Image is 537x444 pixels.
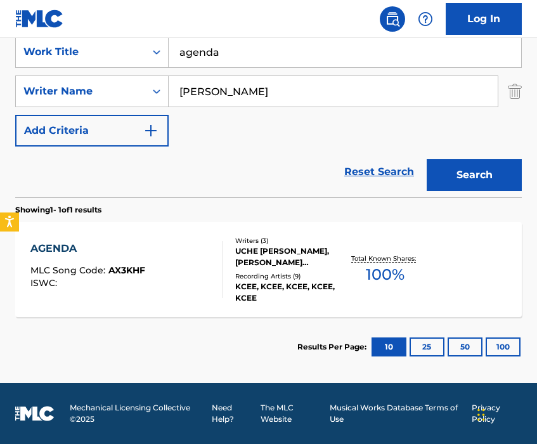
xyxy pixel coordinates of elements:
button: 10 [372,337,406,356]
img: logo [15,406,55,421]
p: Results Per Page: [297,341,370,353]
img: 9d2ae6d4665cec9f34b9.svg [143,123,159,138]
a: AGENDAMLC Song Code:AX3KHFISWC:Writers (3)UCHE [PERSON_NAME], [PERSON_NAME] [PERSON_NAME] [PERSON... [15,222,522,317]
iframe: Chat Widget [474,383,537,444]
div: Recording Artists ( 9 ) [235,271,344,281]
form: Search Form [15,36,522,197]
p: Showing 1 - 1 of 1 results [15,204,101,216]
div: Drag [477,396,485,434]
a: The MLC Website [261,402,322,425]
div: AGENDA [30,241,145,256]
span: Mechanical Licensing Collective © 2025 [70,402,204,425]
a: Musical Works Database Terms of Use [330,402,464,425]
span: MLC Song Code : [30,264,108,276]
div: Work Title [23,44,138,60]
span: 100 % [366,263,404,286]
div: Help [413,6,438,32]
img: MLC Logo [15,10,64,28]
div: Writer Name [23,84,138,99]
button: Add Criteria [15,115,169,147]
img: Delete Criterion [508,75,522,107]
span: AX3KHF [108,264,145,276]
a: Public Search [380,6,405,32]
div: KCEE, KCEE, KCEE, KCEE, KCEE [235,281,344,304]
button: Search [427,159,522,191]
a: Privacy Policy [472,402,522,425]
a: Need Help? [212,402,253,425]
img: help [418,11,433,27]
img: search [385,11,400,27]
button: 50 [448,337,482,356]
button: 25 [410,337,444,356]
div: UCHE [PERSON_NAME], [PERSON_NAME] [PERSON_NAME] [PERSON_NAME] [235,245,344,268]
span: ISWC : [30,277,60,289]
button: 100 [486,337,521,356]
p: Total Known Shares: [351,254,419,263]
a: Log In [446,3,522,35]
div: Writers ( 3 ) [235,236,344,245]
a: Reset Search [338,158,420,186]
